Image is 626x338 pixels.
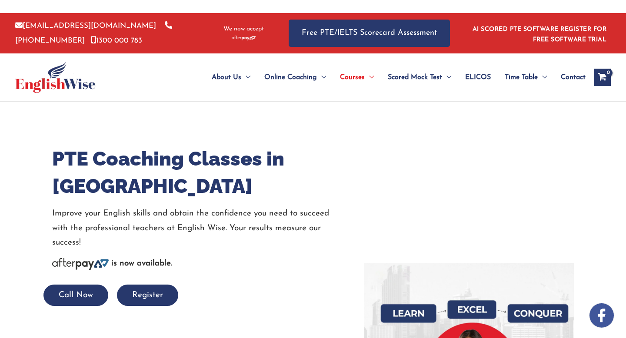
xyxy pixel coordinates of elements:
span: Menu Toggle [538,62,547,93]
img: Afterpay-Logo [52,258,109,270]
p: Improve your English skills and obtain the confidence you need to succeed with the professional t... [52,206,351,250]
a: Contact [554,62,586,93]
a: About UsMenu Toggle [205,62,257,93]
img: Afterpay-Logo [232,36,256,40]
img: white-facebook.png [589,303,614,328]
a: ELICOS [458,62,498,93]
button: Call Now [43,285,108,306]
a: Time TableMenu Toggle [498,62,554,93]
a: CoursesMenu Toggle [333,62,381,93]
span: Contact [561,62,586,93]
span: Courses [340,62,365,93]
button: Register [117,285,178,306]
a: Call Now [43,291,108,299]
span: Menu Toggle [442,62,451,93]
a: Scored Mock TestMenu Toggle [381,62,458,93]
span: Online Coaching [264,62,317,93]
span: Menu Toggle [241,62,250,93]
span: We now accept [223,25,264,33]
span: Time Table [505,62,538,93]
a: View Shopping Cart, empty [594,69,611,86]
b: is now available. [111,259,172,268]
a: Register [117,291,178,299]
img: cropped-ew-logo [15,62,96,93]
nav: Site Navigation: Main Menu [191,62,586,93]
span: ELICOS [465,62,491,93]
a: [EMAIL_ADDRESS][DOMAIN_NAME] [15,22,156,30]
a: AI SCORED PTE SOFTWARE REGISTER FOR FREE SOFTWARE TRIAL [473,26,607,43]
h1: PTE Coaching Classes in [GEOGRAPHIC_DATA] [52,145,351,200]
a: [PHONE_NUMBER] [15,22,172,44]
aside: Header Widget 1 [467,19,611,47]
span: Menu Toggle [365,62,374,93]
a: Online CoachingMenu Toggle [257,62,333,93]
span: About Us [212,62,241,93]
span: Menu Toggle [317,62,326,93]
a: 1300 000 783 [91,37,142,44]
span: Scored Mock Test [388,62,442,93]
a: Free PTE/IELTS Scorecard Assessment [289,20,450,47]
